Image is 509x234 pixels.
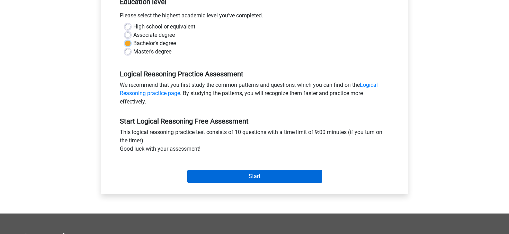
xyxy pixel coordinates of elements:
[115,128,394,156] div: This logical reasoning practice test consists of 10 questions with a time limit of 9:00 minutes (...
[120,117,389,125] h5: Start Logical Reasoning Free Assessment
[133,48,171,56] label: Master's degree
[115,81,394,109] div: We recommend that you first study the common patterns and questions, which you can find on the . ...
[133,39,176,48] label: Bachelor's degree
[115,11,394,23] div: Please select the highest academic level you’ve completed.
[187,170,322,183] input: Start
[120,70,389,78] h5: Logical Reasoning Practice Assessment
[133,23,195,31] label: High school or equivalent
[133,31,175,39] label: Associate degree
